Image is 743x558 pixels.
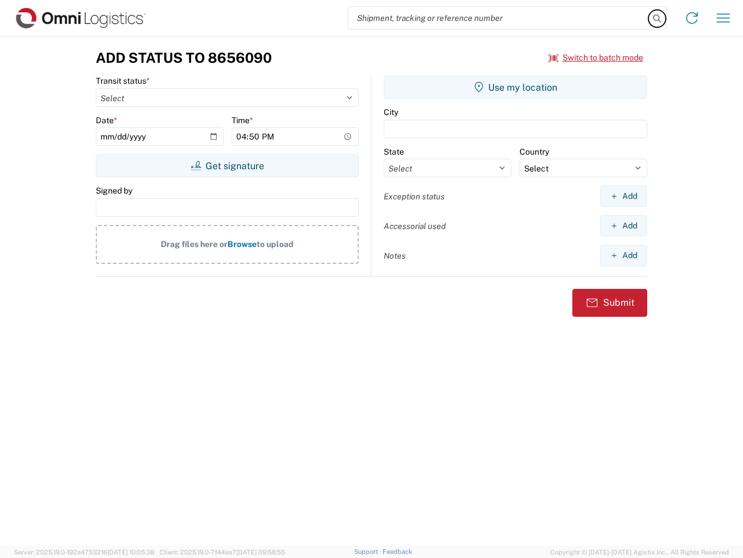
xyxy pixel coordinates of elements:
[520,146,549,157] label: Country
[236,549,285,556] span: [DATE] 09:58:55
[550,547,729,557] span: Copyright © [DATE]-[DATE] Agistix Inc., All Rights Reserved
[96,76,150,86] label: Transit status
[572,289,647,317] button: Submit
[161,239,228,249] span: Drag files here or
[600,245,647,266] button: Add
[384,221,446,231] label: Accessorial used
[96,154,359,177] button: Get signature
[600,215,647,237] button: Add
[384,107,398,117] label: City
[160,549,285,556] span: Client: 2025.19.0-7f44ea7
[354,548,383,555] a: Support
[107,549,154,556] span: [DATE] 10:05:38
[384,76,647,99] button: Use my location
[96,185,132,196] label: Signed by
[600,185,647,207] button: Add
[384,146,404,157] label: State
[96,49,272,66] h3: Add Status to 8656090
[96,115,117,126] label: Date
[228,239,257,249] span: Browse
[384,251,406,261] label: Notes
[348,7,649,29] input: Shipment, tracking or reference number
[384,191,445,202] label: Exception status
[232,115,253,126] label: Time
[383,548,412,555] a: Feedback
[549,48,643,67] button: Switch to batch mode
[257,239,294,249] span: to upload
[14,549,154,556] span: Server: 2025.19.0-192a4753216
